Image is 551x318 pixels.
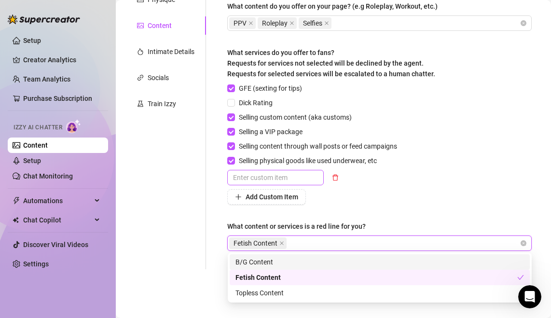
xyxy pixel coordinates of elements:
a: Setup [23,157,41,165]
button: Get started with the Desktop app ⭐️ [42,208,180,228]
button: Izzy AI Chatter 👩 [42,127,117,147]
span: Fetish Content [234,238,277,249]
span: Dick Rating [235,97,276,108]
a: Settings [23,260,49,268]
button: Report Bug 🐛 [118,127,180,147]
span: close-circle [521,20,526,26]
div: Close [169,4,187,21]
span: GFE (sexting for tips) [235,83,306,94]
button: Izzy Credits, billing & subscription or Affiliate Program 💵 [13,152,180,180]
span: Selling physical goods like used underwear, etc [235,155,381,166]
div: B/G Content [235,257,524,267]
span: fire [137,48,144,55]
div: Hey, What brings you here [DATE]?[PERSON_NAME] • Just now [8,55,142,77]
div: Profile image for Nir [55,5,70,21]
div: Ella says… [8,55,185,98]
button: go back [6,4,25,22]
div: Fetish Content [230,270,530,285]
input: What content or services is a red line for you? [289,237,290,249]
span: What services do you offer to fans? Requests for services not selected will be declined by the ag... [227,49,435,78]
span: close-circle [521,240,526,246]
div: B/G Content [230,254,530,270]
iframe: Intercom live chat [518,285,541,308]
span: Automations [23,193,92,208]
div: Intimate Details [148,46,194,57]
img: Profile image for Ella [41,5,56,21]
a: Content [23,141,48,149]
div: What content or services is a red line for you? [227,221,366,232]
label: What content do you offer on your page? (e.g Roleplay, Workout, etc.) [227,1,444,12]
div: Hey, What brings you here [DATE]? [15,61,135,71]
span: Selling custom content (aka customs) [235,112,356,123]
button: I need an explanation❓ [84,184,180,204]
span: check [517,274,524,281]
span: PPV [234,18,247,28]
a: Discover Viral Videos [23,241,88,249]
img: AI Chatter [66,119,81,133]
span: Selling a VIP package [235,126,306,137]
img: logo-BBDzfeDw.svg [8,14,80,24]
label: What content or services is a red line for you? [227,221,372,232]
img: Profile image for Giselle [28,5,43,21]
div: What content do you offer on your page? (e.g Roleplay, Workout, etc.) [227,1,438,12]
span: Izzy AI Chatter [14,123,62,132]
span: experiment [137,100,144,107]
input: What content do you offer on your page? (e.g Roleplay, Workout, etc.) [333,17,335,29]
button: Add Custom Item [227,189,306,205]
span: plus [235,194,242,200]
a: Creator Analytics [23,52,100,68]
span: close [279,241,284,246]
span: Roleplay [258,17,297,29]
span: Chat Copilot [23,212,92,228]
span: Selfies [303,18,322,28]
div: Content [148,20,172,31]
p: A few hours [82,12,119,22]
input: Enter custom item [227,170,324,185]
div: Train Izzy [148,98,176,109]
span: Selfies [299,17,331,29]
span: link [137,74,144,81]
span: Selling content through wall posts or feed campaigns [235,141,401,152]
span: Fetish Content [229,237,287,249]
div: [PERSON_NAME] • Just now [15,79,96,84]
div: Socials [148,72,169,83]
span: close [289,21,294,26]
span: close [324,21,329,26]
span: Roleplay [262,18,288,28]
div: Fetish Content [235,272,517,283]
a: Purchase Subscription [23,95,92,102]
span: PPV [229,17,256,29]
span: picture [137,22,144,29]
button: Home [151,4,169,22]
span: close [248,21,253,26]
div: Topless Content [235,288,524,298]
div: Topless Content [230,285,530,301]
span: thunderbolt [13,197,20,205]
h1: 🌟 Supercreator [74,5,135,12]
a: Chat Monitoring [23,172,73,180]
a: Team Analytics [23,75,70,83]
span: delete [332,174,339,181]
button: Desktop App and Browser Extention [44,233,180,252]
img: Chat Copilot [13,217,19,223]
a: Setup [23,37,41,44]
span: Add Custom Item [246,193,298,201]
